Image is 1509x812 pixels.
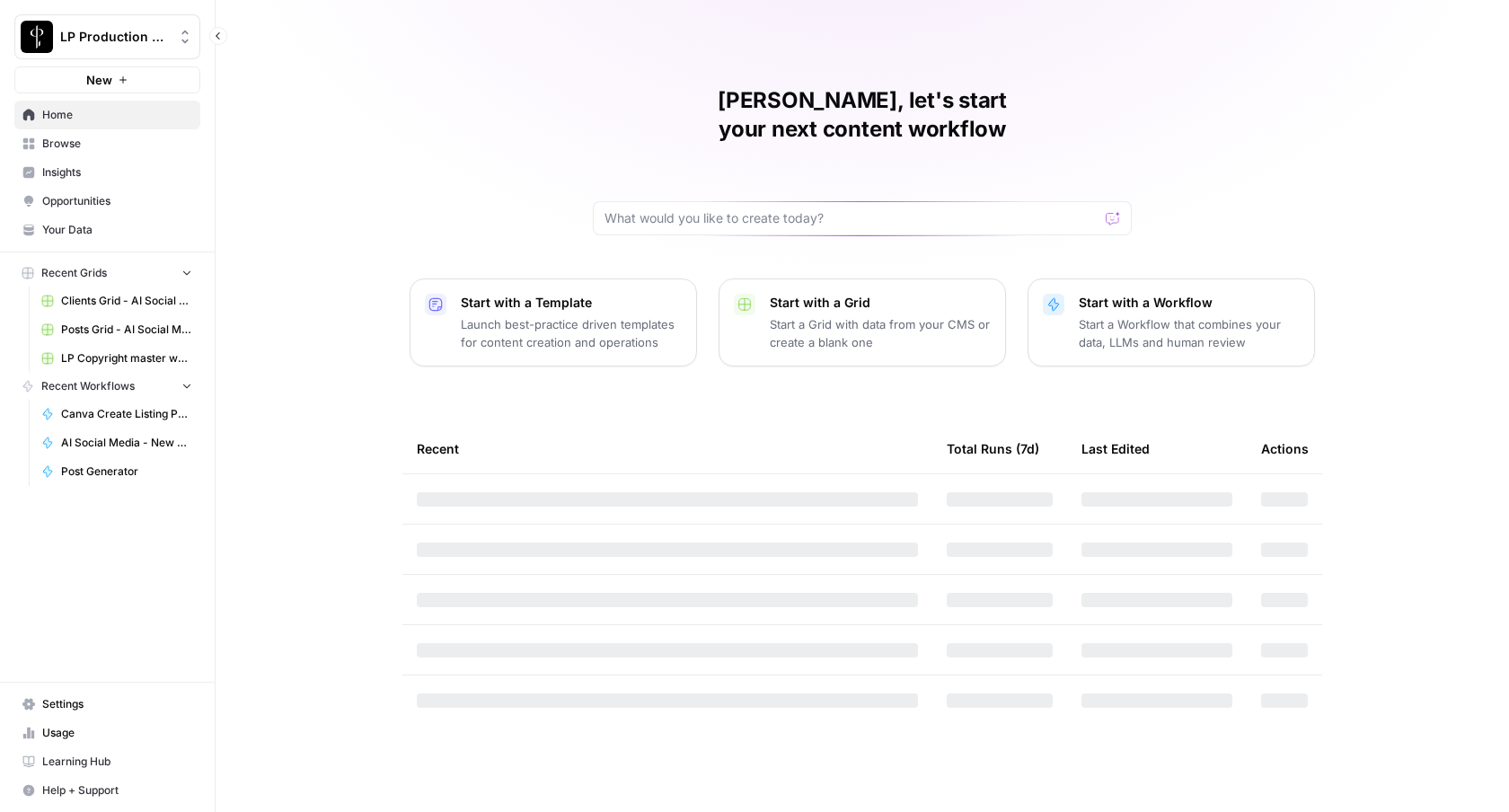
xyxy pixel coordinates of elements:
span: Browse [42,136,192,152]
span: Insights [42,164,192,181]
a: Clients Grid - AI Social Media [33,287,200,315]
h1: [PERSON_NAME], let's start your next content workflow [593,86,1132,144]
span: Usage [42,725,192,741]
span: Settings [42,696,192,712]
a: Post Generator [33,457,200,486]
p: Launch best-practice driven templates for content creation and operations [461,315,682,351]
button: Recent Workflows [14,373,200,400]
a: Your Data [14,216,200,244]
span: Recent Grids [41,265,107,281]
span: Your Data [42,222,192,238]
span: Clients Grid - AI Social Media [61,293,192,309]
a: Browse [14,129,200,158]
p: Start with a Grid [770,294,991,312]
span: LP Copyright master workflow Grid [61,350,192,366]
p: Start a Grid with data from your CMS or create a blank one [770,315,991,351]
span: AI Social Media - New Account Onboarding [61,435,192,451]
span: Post Generator [61,463,192,480]
span: New [86,71,112,89]
a: AI Social Media - New Account Onboarding [33,428,200,457]
a: Posts Grid - AI Social Media [33,315,200,344]
a: Opportunities [14,187,200,216]
a: LP Copyright master workflow Grid [33,344,200,373]
input: What would you like to create today? [604,209,1099,227]
img: LP Production Workloads Logo [21,21,53,53]
button: Start with a GridStart a Grid with data from your CMS or create a blank one [719,278,1006,366]
span: Home [42,107,192,123]
a: Settings [14,690,200,719]
span: Learning Hub [42,754,192,770]
a: Home [14,101,200,129]
a: Canva Create Listing Posts (human review to pick properties) [33,400,200,428]
button: Start with a WorkflowStart a Workflow that combines your data, LLMs and human review [1028,278,1315,366]
div: Actions [1261,424,1309,473]
span: Posts Grid - AI Social Media [61,322,192,338]
button: Recent Grids [14,260,200,287]
span: Help + Support [42,782,192,799]
a: Learning Hub [14,747,200,776]
div: Total Runs (7d) [947,424,1039,473]
span: Recent Workflows [41,378,135,394]
a: Usage [14,719,200,747]
span: Canva Create Listing Posts (human review to pick properties) [61,406,192,422]
button: New [14,66,200,93]
button: Start with a TemplateLaunch best-practice driven templates for content creation and operations [410,278,697,366]
p: Start with a Workflow [1079,294,1300,312]
a: Insights [14,158,200,187]
div: Recent [417,424,918,473]
button: Workspace: LP Production Workloads [14,14,200,59]
span: LP Production Workloads [60,28,169,46]
p: Start a Workflow that combines your data, LLMs and human review [1079,315,1300,351]
div: Last Edited [1081,424,1150,473]
button: Help + Support [14,776,200,805]
p: Start with a Template [461,294,682,312]
span: Opportunities [42,193,192,209]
